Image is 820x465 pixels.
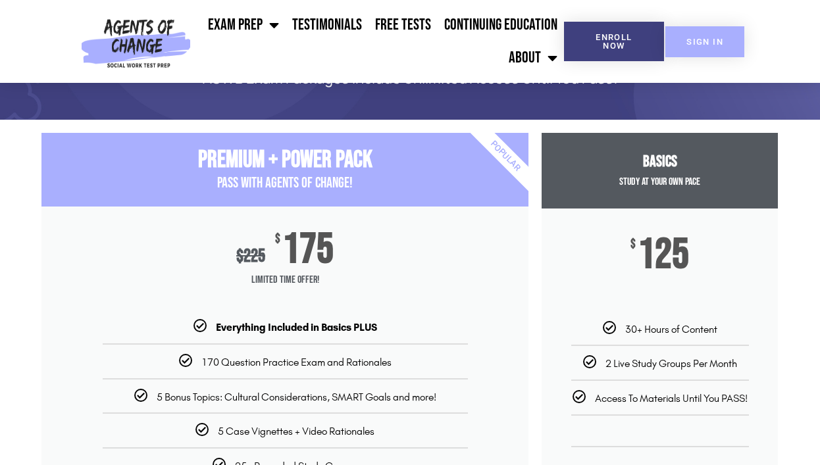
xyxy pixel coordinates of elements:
a: Testimonials [286,9,369,41]
span: 125 [638,238,689,272]
span: $ [236,245,243,267]
a: Enroll Now [564,22,664,61]
p: ASWB Exam Packages Include Unlimited Access Until You Pass! [88,70,732,87]
div: 225 [236,245,265,267]
span: 175 [282,233,334,267]
div: Popular [430,80,582,232]
span: $ [630,238,636,251]
a: Exam Prep [201,9,286,41]
span: PASS with AGENTS OF CHANGE! [217,174,353,192]
nav: Menu [196,9,564,74]
span: Access To Materials Until You PASS! [595,392,748,404]
span: $ [275,233,280,246]
h3: Basics [542,153,778,172]
h3: Premium + Power Pack [41,146,528,174]
span: 5 Bonus Topics: Cultural Considerations, SMART Goals and more! [157,391,436,403]
span: 30+ Hours of Content [625,323,717,335]
a: Free Tests [369,9,438,41]
span: SIGN IN [686,37,723,46]
b: Everything Included in Basics PLUS [216,321,377,333]
span: Enroll Now [585,33,643,50]
a: Continuing Education [438,9,564,41]
span: Limited Time Offer! [41,267,528,293]
span: 5 Case Vignettes + Video Rationales [218,425,374,437]
span: Study at your Own Pace [619,176,700,188]
a: About [502,41,564,74]
span: 2 Live Study Groups Per Month [605,357,737,370]
a: SIGN IN [665,26,744,57]
span: 170 Question Practice Exam and Rationales [201,356,392,368]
